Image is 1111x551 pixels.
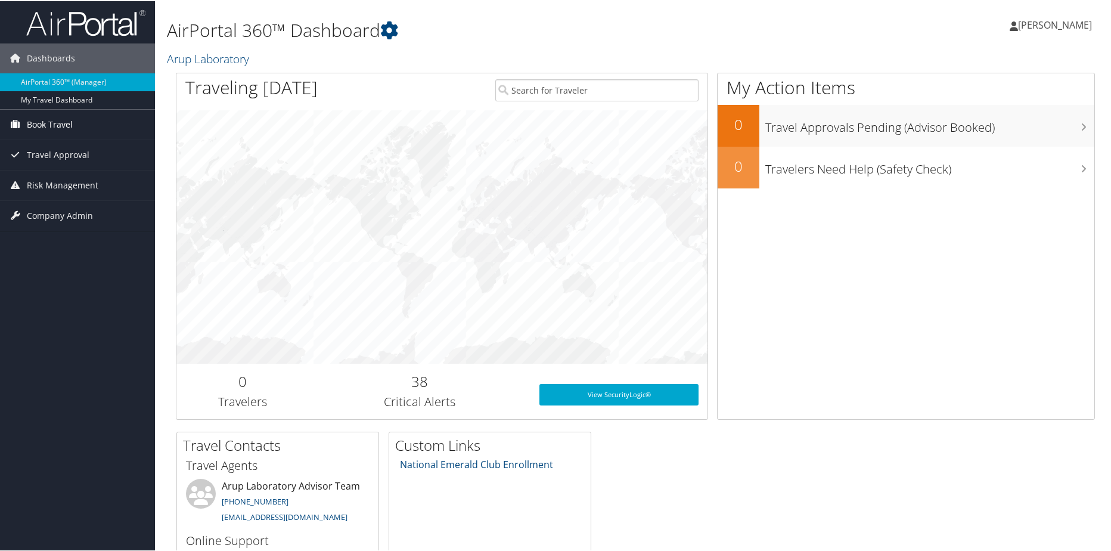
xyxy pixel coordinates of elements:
[167,17,792,42] h1: AirPortal 360™ Dashboard
[180,478,375,527] li: Arup Laboratory Advisor Team
[318,392,522,409] h3: Critical Alerts
[1010,6,1104,42] a: [PERSON_NAME]
[27,200,93,230] span: Company Admin
[718,146,1094,187] a: 0Travelers Need Help (Safety Check)
[495,78,699,100] input: Search for Traveler
[718,104,1094,146] a: 0Travel Approvals Pending (Advisor Booked)
[186,456,370,473] h3: Travel Agents
[400,457,553,470] a: National Emerald Club Enrollment
[185,370,300,391] h2: 0
[765,112,1094,135] h3: Travel Approvals Pending (Advisor Booked)
[27,42,75,72] span: Dashboards
[318,370,522,391] h2: 38
[395,434,591,454] h2: Custom Links
[1018,17,1092,30] span: [PERSON_NAME]
[183,434,378,454] h2: Travel Contacts
[27,169,98,199] span: Risk Management
[185,74,318,99] h1: Traveling [DATE]
[186,531,370,548] h3: Online Support
[185,392,300,409] h3: Travelers
[539,383,699,404] a: View SecurityLogic®
[27,109,73,138] span: Book Travel
[167,49,252,66] a: Arup Laboratory
[718,155,759,175] h2: 0
[222,510,347,521] a: [EMAIL_ADDRESS][DOMAIN_NAME]
[27,139,89,169] span: Travel Approval
[222,495,288,506] a: [PHONE_NUMBER]
[26,8,145,36] img: airportal-logo.png
[765,154,1094,177] h3: Travelers Need Help (Safety Check)
[718,74,1094,99] h1: My Action Items
[718,113,759,134] h2: 0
